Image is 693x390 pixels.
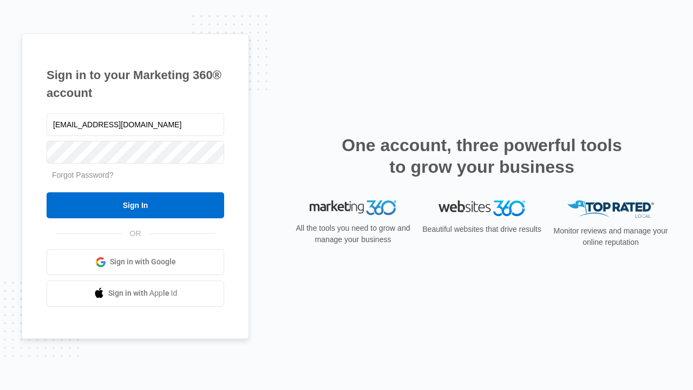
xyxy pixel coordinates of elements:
[550,225,671,248] p: Monitor reviews and manage your online reputation
[47,249,224,275] a: Sign in with Google
[421,224,542,235] p: Beautiful websites that drive results
[338,134,625,178] h2: One account, three powerful tools to grow your business
[52,171,114,179] a: Forgot Password?
[567,200,654,218] img: Top Rated Local
[439,200,525,216] img: Websites 360
[310,200,396,216] img: Marketing 360
[108,288,178,299] span: Sign in with Apple Id
[47,113,224,136] input: Email
[110,256,176,268] span: Sign in with Google
[122,228,149,239] span: OR
[47,192,224,218] input: Sign In
[47,66,224,102] h1: Sign in to your Marketing 360® account
[47,281,224,307] a: Sign in with Apple Id
[292,223,414,245] p: All the tools you need to grow and manage your business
